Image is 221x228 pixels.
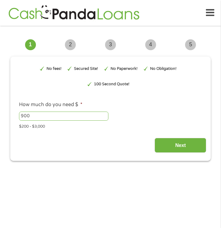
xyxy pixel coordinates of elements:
[46,66,62,72] p: No fees!
[145,39,156,50] span: 4
[185,39,196,50] span: 5
[7,4,141,21] img: GetLoanNow Logo
[150,66,177,72] p: No Obligation!
[110,66,138,72] p: No Paperwork!
[94,81,130,87] p: 100 Second Quote!
[25,39,36,50] span: 1
[155,138,206,153] input: Next
[105,39,116,50] span: 3
[65,39,76,50] span: 2
[19,122,202,130] div: $200 - $3,000
[19,102,82,108] label: How much do you need $
[74,66,98,72] p: Secured Site!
